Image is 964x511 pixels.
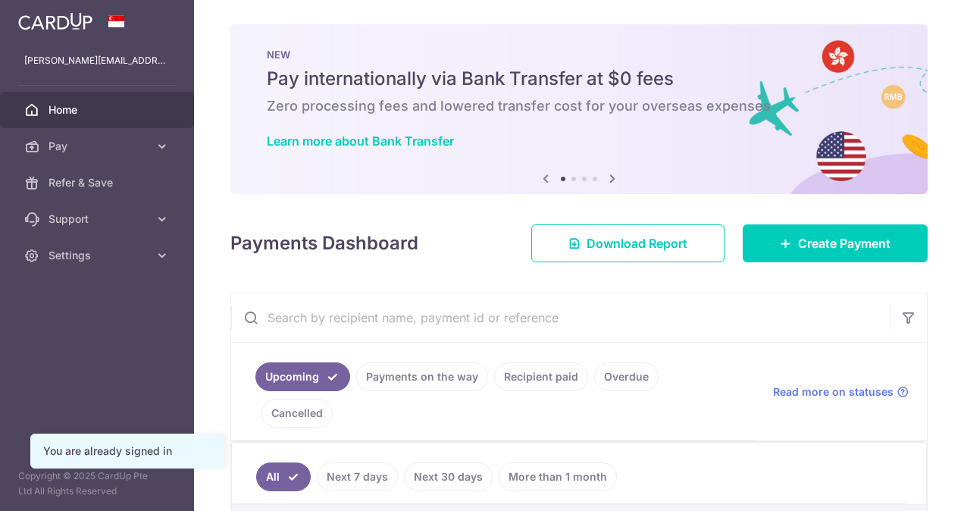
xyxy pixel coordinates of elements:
span: Refer & Save [49,175,149,190]
span: Home [49,102,149,118]
a: Download Report [531,224,725,262]
img: CardUp [18,12,92,30]
a: Create Payment [743,224,928,262]
h4: Payments Dashboard [230,230,418,257]
a: Next 7 days [317,462,398,491]
img: Bank transfer banner [230,24,928,194]
iframe: Opens a widget where you can find more information [867,466,949,503]
input: Search by recipient name, payment id or reference [231,293,890,342]
h6: Zero processing fees and lowered transfer cost for your overseas expenses [267,97,891,115]
span: Read more on statuses [773,384,894,400]
h5: Pay internationally via Bank Transfer at $0 fees [267,67,891,91]
a: Cancelled [261,399,333,428]
a: All [256,462,311,491]
span: Support [49,212,149,227]
p: [PERSON_NAME][EMAIL_ADDRESS][DOMAIN_NAME] [24,53,170,68]
a: More than 1 month [499,462,617,491]
span: Settings [49,248,149,263]
a: Payments on the way [356,362,488,391]
a: Learn more about Bank Transfer [267,133,454,149]
a: Next 30 days [404,462,493,491]
a: Read more on statuses [773,384,909,400]
span: Create Payment [798,234,890,252]
a: Recipient paid [494,362,588,391]
a: Upcoming [255,362,350,391]
span: Pay [49,139,149,154]
a: Overdue [594,362,659,391]
span: Download Report [587,234,687,252]
p: NEW [267,49,891,61]
div: You are already signed in [43,444,211,459]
